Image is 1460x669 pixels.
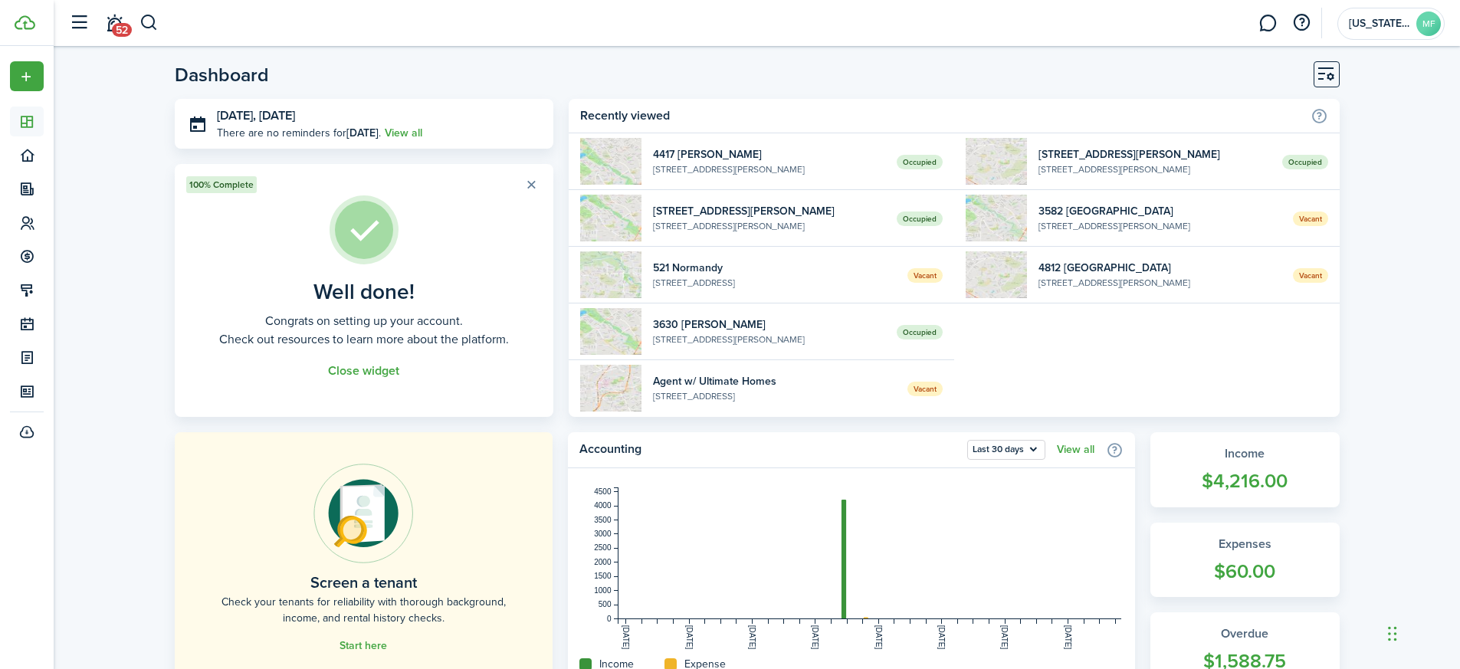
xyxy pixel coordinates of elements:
tspan: 4000 [594,501,612,510]
widget-list-item-title: 521 Normandy [653,260,896,276]
span: Occupied [897,325,943,339]
tspan: 1000 [594,586,612,595]
button: Search [139,10,159,36]
button: Open resource center [1288,10,1314,36]
span: Vacant [1293,268,1328,283]
well-done-title: Well done! [313,280,415,304]
tspan: [DATE] [684,625,693,650]
span: Occupied [1282,155,1328,169]
p: There are no reminders for . [217,125,381,141]
button: Close [520,174,542,195]
widget-stats-count: $60.00 [1166,557,1324,586]
avatar-text: MF [1416,11,1441,36]
tspan: 2000 [594,558,612,566]
tspan: 3500 [594,516,612,524]
tspan: 4500 [594,487,612,496]
widget-list-item-description: [STREET_ADDRESS] [653,276,896,290]
tspan: 0 [607,615,612,623]
span: Vacant [1293,212,1328,226]
a: View all [1057,444,1094,456]
button: Customise [1314,61,1340,87]
img: 1 [580,365,641,412]
a: Start here [340,640,387,652]
tspan: [DATE] [937,625,946,650]
tspan: [DATE] [811,625,819,650]
tspan: [DATE] [1000,625,1009,650]
span: Occupied [897,212,943,226]
widget-list-item-description: [STREET_ADDRESS][PERSON_NAME] [653,219,885,233]
tspan: 3000 [594,530,612,538]
header-page-title: Dashboard [175,65,269,84]
widget-stats-title: Expenses [1166,535,1324,553]
img: 1 [580,195,641,241]
img: 1 [580,138,641,185]
span: Vacant [907,382,943,396]
widget-list-item-title: [STREET_ADDRESS][PERSON_NAME] [1038,146,1271,162]
button: Last 30 days [967,440,1045,460]
img: 1 [966,138,1027,185]
widget-list-item-description: [STREET_ADDRESS][PERSON_NAME] [1038,162,1271,176]
h3: [DATE], [DATE] [217,107,543,126]
home-widget-title: Accounting [579,440,960,460]
widget-stats-title: Overdue [1166,625,1324,643]
widget-list-item-description: [STREET_ADDRESS][PERSON_NAME] [1038,219,1281,233]
tspan: [DATE] [622,625,630,650]
a: Notifications [100,4,129,43]
img: 1 [966,251,1027,298]
home-placeholder-description: Check your tenants for reliability with thorough background, income, and rental history checks. [209,594,518,626]
a: View all [385,125,422,141]
widget-list-item-title: 3582 [GEOGRAPHIC_DATA] [1038,203,1281,219]
button: Close widget [328,364,399,378]
span: 100% Complete [189,178,254,192]
button: Open menu [10,61,44,91]
widget-list-item-description: [STREET_ADDRESS][PERSON_NAME] [1038,276,1281,290]
img: 1 [580,308,641,355]
img: TenantCloud [15,15,35,30]
button: Open sidebar [64,8,94,38]
a: Expenses$60.00 [1150,523,1340,598]
a: Income$4,216.00 [1150,432,1340,507]
tspan: 2500 [594,543,612,552]
widget-list-item-title: 4417 [PERSON_NAME] [653,146,885,162]
button: Open menu [967,440,1045,460]
well-done-description: Congrats on setting up your account. Check out resources to learn more about the platform. [219,312,509,349]
home-widget-title: Recently viewed [580,107,1302,125]
iframe: Chat Widget [1197,503,1460,669]
span: Vacant [907,268,943,283]
widget-stats-title: Income [1166,444,1324,463]
widget-list-item-description: [STREET_ADDRESS] [653,389,896,403]
home-placeholder-title: Screen a tenant [310,571,417,594]
div: Drag [1388,611,1397,657]
a: Messaging [1253,4,1282,43]
widget-list-item-description: [STREET_ADDRESS][PERSON_NAME] [653,162,885,176]
tspan: 500 [599,600,612,608]
span: Maryland Family [1349,18,1410,29]
widget-list-item-title: [STREET_ADDRESS][PERSON_NAME] [653,203,885,219]
widget-stats-count: $4,216.00 [1166,467,1324,496]
img: 1 [966,195,1027,241]
img: Online payments [313,464,413,563]
tspan: [DATE] [748,625,756,650]
tspan: 1500 [594,572,612,580]
tspan: [DATE] [874,625,883,650]
widget-list-item-title: Agent w/ Ultimate Homes [653,373,896,389]
tspan: [DATE] [1064,625,1072,650]
img: 1 [580,251,641,298]
span: Occupied [897,155,943,169]
widget-list-item-title: 3630 [PERSON_NAME] [653,316,885,333]
widget-list-item-title: 4812 [GEOGRAPHIC_DATA] [1038,260,1281,276]
widget-list-item-description: [STREET_ADDRESS][PERSON_NAME] [653,333,885,346]
b: [DATE] [346,125,379,141]
span: 52 [112,23,132,37]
